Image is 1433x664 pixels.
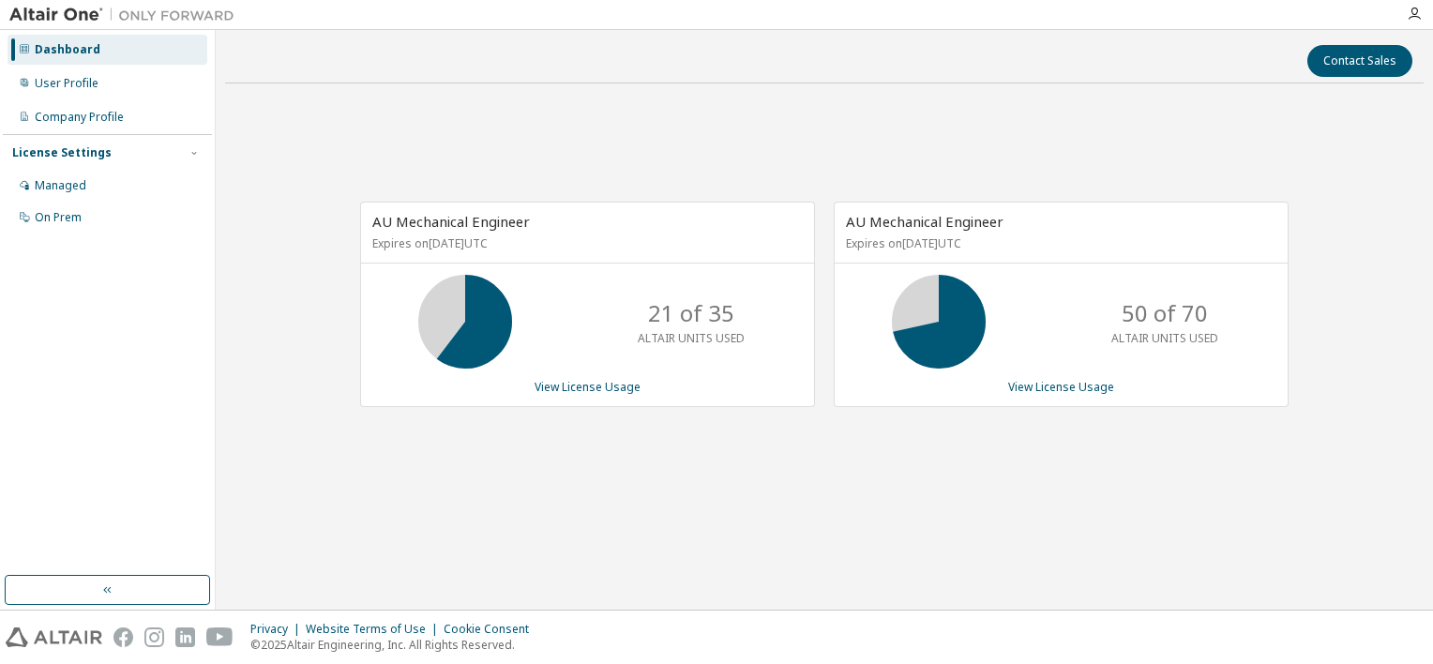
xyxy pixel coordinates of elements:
[250,622,306,637] div: Privacy
[1122,297,1208,329] p: 50 of 70
[35,210,82,225] div: On Prem
[35,76,98,91] div: User Profile
[846,235,1272,251] p: Expires on [DATE] UTC
[35,110,124,125] div: Company Profile
[12,145,112,160] div: License Settings
[113,627,133,647] img: facebook.svg
[35,178,86,193] div: Managed
[6,627,102,647] img: altair_logo.svg
[1008,379,1114,395] a: View License Usage
[144,627,164,647] img: instagram.svg
[306,622,444,637] div: Website Terms of Use
[1307,45,1412,77] button: Contact Sales
[846,212,1003,231] span: AU Mechanical Engineer
[9,6,244,24] img: Altair One
[175,627,195,647] img: linkedin.svg
[372,235,798,251] p: Expires on [DATE] UTC
[638,330,745,346] p: ALTAIR UNITS USED
[372,212,530,231] span: AU Mechanical Engineer
[535,379,641,395] a: View License Usage
[444,622,540,637] div: Cookie Consent
[1111,330,1218,346] p: ALTAIR UNITS USED
[250,637,540,653] p: © 2025 Altair Engineering, Inc. All Rights Reserved.
[648,297,734,329] p: 21 of 35
[206,627,234,647] img: youtube.svg
[35,42,100,57] div: Dashboard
